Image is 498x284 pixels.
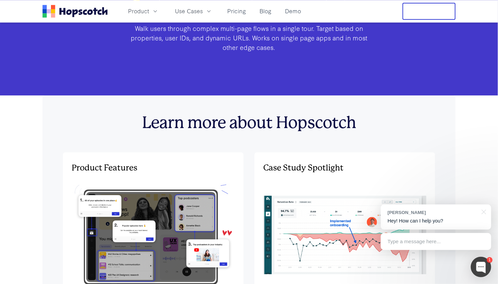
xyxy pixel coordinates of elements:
div: 1 [487,257,493,263]
button: Product [124,5,163,17]
a: Pricing [225,5,249,17]
img: Mark Spera [367,217,377,227]
a: Demo [282,5,304,17]
span: Use Cases [175,7,203,15]
div: Type a message here... [381,233,491,250]
a: Home [42,5,108,18]
p: Walk users through complex multi-page flows in a single tour. Target based on properties, user ID... [129,23,369,52]
img: Product Features [263,196,426,274]
span: Product [128,7,149,15]
h3: Case Study Spotlight [263,161,426,175]
p: Hey! How can I help you? [388,217,484,225]
h3: Product Features [72,161,235,175]
button: Free Trial [403,3,456,20]
div: [PERSON_NAME] [388,209,478,216]
a: Blog [257,5,274,17]
h2: Learn more about Hopscotch [63,113,435,133]
button: Use Cases [171,5,216,17]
